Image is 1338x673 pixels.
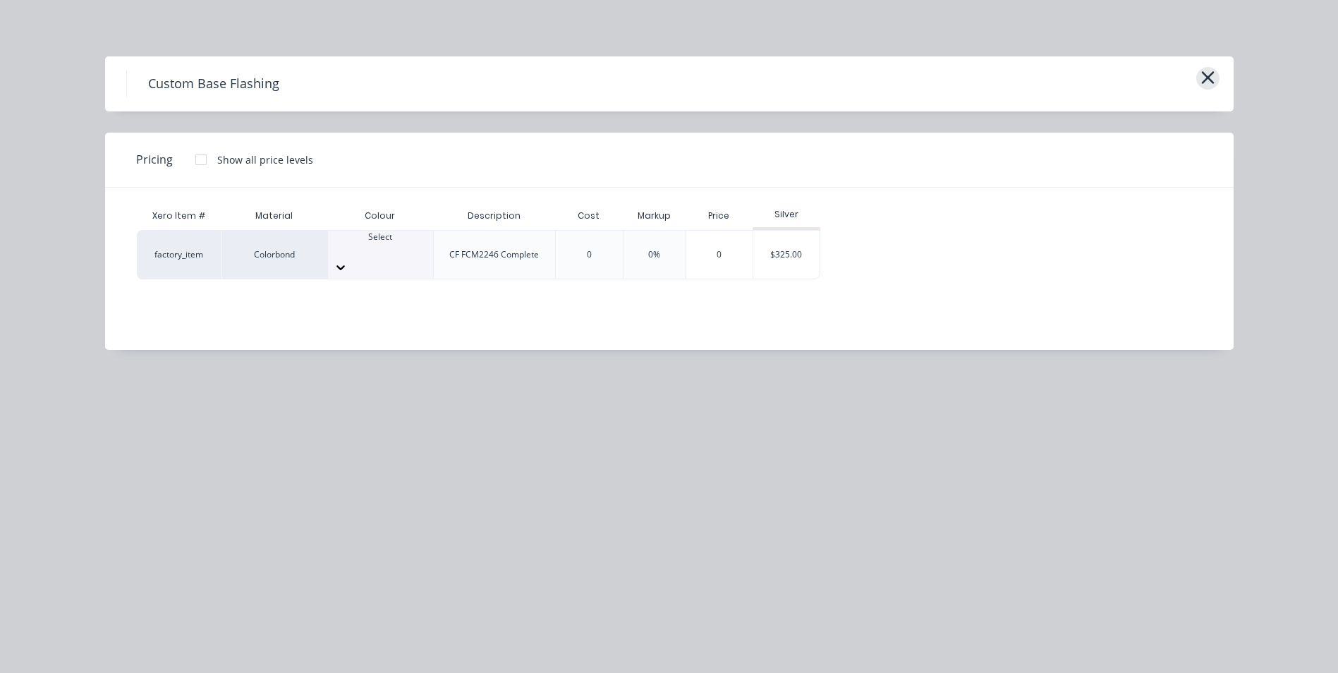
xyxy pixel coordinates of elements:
[327,202,433,230] div: Colour
[137,202,221,230] div: Xero Item #
[328,231,433,243] div: Select
[555,202,623,230] div: Cost
[221,202,327,230] div: Material
[126,71,300,97] h4: Custom Base Flashing
[221,230,327,279] div: Colorbond
[753,208,820,221] div: Silver
[136,151,173,168] span: Pricing
[456,198,532,234] div: Description
[753,231,820,279] div: $325.00
[137,230,221,279] div: factory_item
[587,248,592,261] div: 0
[623,202,686,230] div: Markup
[686,202,753,230] div: Price
[686,231,753,279] div: 0
[648,248,660,261] div: 0%
[449,248,539,261] div: CF FCM2246 Complete
[217,152,313,167] div: Show all price levels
